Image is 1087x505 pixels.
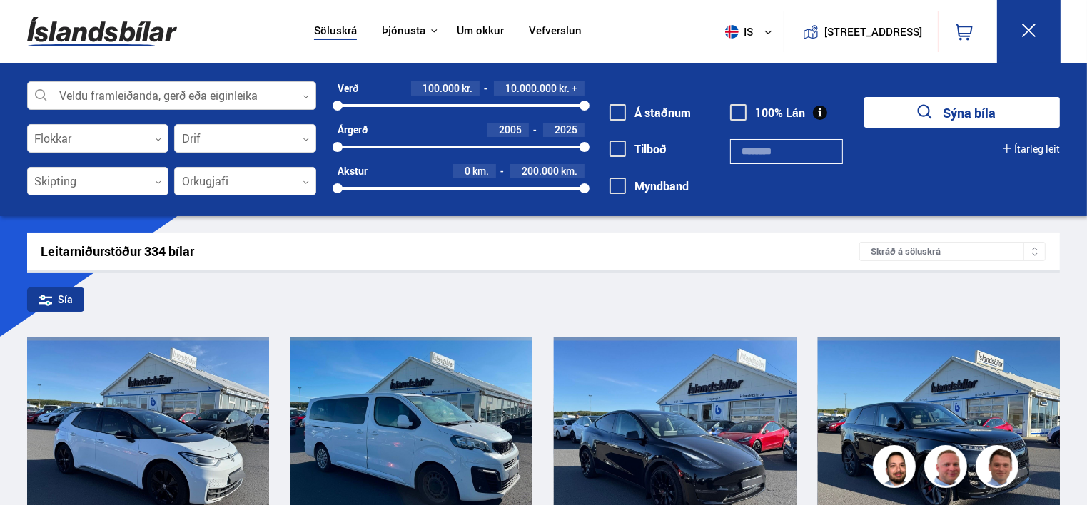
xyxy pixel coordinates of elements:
span: 2005 [499,123,522,136]
span: 10.000.000 [505,81,557,95]
span: 200.000 [522,164,559,178]
img: siFngHWaQ9KaOqBr.png [926,447,969,490]
img: G0Ugv5HjCgRt.svg [27,9,177,55]
img: nhp88E3Fdnt1Opn2.png [875,447,918,490]
span: kr. [462,83,472,94]
a: Söluskrá [314,24,357,39]
label: Á staðnum [610,106,691,119]
div: Árgerð [338,124,368,136]
div: Sía [27,287,84,312]
span: 2025 [555,123,577,136]
button: [STREET_ADDRESS] [830,26,917,38]
button: Opna LiveChat spjallviðmót [11,6,54,49]
button: Sýna bíla [864,97,1060,128]
button: is [719,11,784,53]
div: Leitarniðurstöður 334 bílar [41,244,860,259]
a: Um okkur [457,24,504,39]
span: 0 [465,164,470,178]
span: is [719,25,755,39]
span: km. [561,165,577,177]
label: Tilboð [610,143,667,155]
button: Ítarleg leit [1003,143,1060,155]
span: 100.000 [423,81,460,95]
span: km. [472,165,489,177]
label: Myndband [610,180,689,193]
img: svg+xml;base64,PHN2ZyB4bWxucz0iaHR0cDovL3d3dy53My5vcmcvMjAwMC9zdmciIHdpZHRoPSI1MTIiIGhlaWdodD0iNT... [725,25,739,39]
div: Akstur [338,165,368,177]
a: Vefverslun [529,24,582,39]
button: Þjónusta [382,24,425,38]
div: Verð [338,83,358,94]
img: FbJEzSuNWCJXmdc-.webp [978,447,1021,490]
span: + [572,83,577,94]
div: Skráð á söluskrá [859,242,1046,261]
span: kr. [559,83,570,94]
label: 100% Lán [730,106,805,119]
a: [STREET_ADDRESS] [792,11,930,52]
